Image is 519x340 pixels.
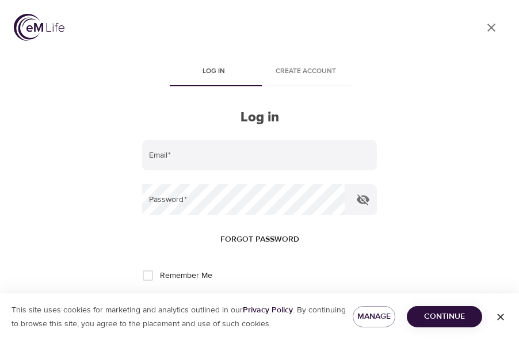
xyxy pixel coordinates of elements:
h2: Log in [142,109,377,126]
button: Manage [353,306,396,327]
span: Forgot password [220,232,299,247]
div: disabled tabs example [142,59,377,86]
span: Log in [174,66,253,78]
span: Continue [416,310,473,324]
button: Continue [407,306,482,327]
span: Create account [266,66,345,78]
img: logo [14,14,64,41]
span: Remember Me [160,270,212,282]
a: Privacy Policy [243,305,293,315]
span: Manage [362,310,387,324]
a: close [478,14,505,41]
button: Forgot password [216,229,304,250]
